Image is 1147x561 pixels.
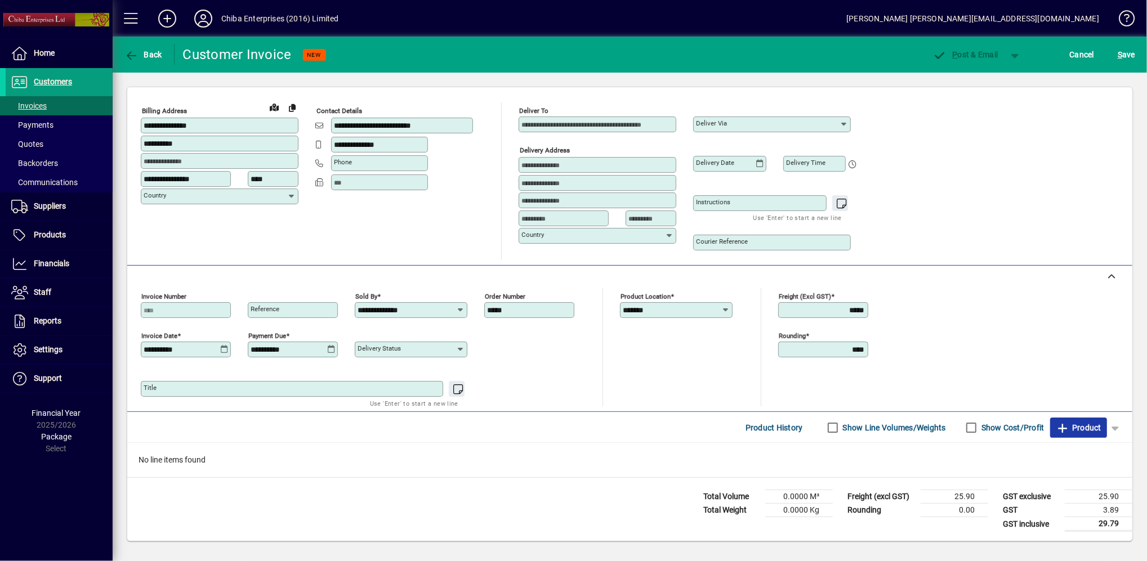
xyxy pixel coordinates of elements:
mat-label: Delivery status [358,344,401,352]
div: Customer Invoice [183,46,292,64]
span: Backorders [11,159,58,168]
mat-label: Country [144,191,166,199]
mat-label: Deliver via [696,119,727,127]
a: Products [6,221,113,249]
td: GST [997,504,1065,517]
span: Product [1056,419,1101,437]
button: Post & Email [927,44,1004,65]
button: Product [1050,418,1107,438]
td: 0.0000 M³ [765,490,833,504]
span: P [953,50,958,59]
button: Back [122,44,165,65]
td: 3.89 [1065,504,1132,517]
mat-label: Country [521,231,544,239]
a: Settings [6,336,113,364]
mat-label: Phone [334,158,352,166]
td: 0.0000 Kg [765,504,833,517]
span: Quotes [11,140,43,149]
a: Home [6,39,113,68]
mat-hint: Use 'Enter' to start a new line [753,211,842,224]
a: Staff [6,279,113,307]
span: Financial Year [32,409,81,418]
span: S [1118,50,1122,59]
mat-label: Courier Reference [696,237,748,245]
td: 0.00 [921,504,988,517]
button: Cancel [1067,44,1097,65]
span: ave [1118,46,1135,64]
div: Chiba Enterprises (2016) Limited [221,10,339,28]
a: Financials [6,250,113,278]
mat-label: Invoice date [141,332,177,340]
label: Show Cost/Profit [979,422,1045,433]
td: GST exclusive [997,490,1065,504]
span: Back [124,50,162,59]
span: ost & Email [933,50,998,59]
td: Total Weight [698,504,765,517]
span: Product History [746,419,803,437]
span: Reports [34,316,61,325]
a: Quotes [6,134,113,154]
mat-label: Instructions [696,198,730,206]
mat-label: Invoice number [141,293,186,300]
mat-label: Rounding [779,332,806,340]
a: Support [6,365,113,393]
span: Package [41,432,72,441]
mat-hint: Use 'Enter' to start a new line [370,397,458,410]
td: Total Volume [698,490,765,504]
td: Rounding [842,504,921,517]
a: View on map [265,98,283,116]
a: Invoices [6,96,113,115]
button: Product History [741,418,807,438]
a: Knowledge Base [1110,2,1133,39]
span: Products [34,230,66,239]
div: [PERSON_NAME] [PERSON_NAME][EMAIL_ADDRESS][DOMAIN_NAME] [846,10,1099,28]
span: Support [34,374,62,383]
button: Copy to Delivery address [283,98,301,116]
mat-label: Freight (excl GST) [779,293,831,300]
div: No line items found [127,443,1132,477]
span: NEW [307,51,322,59]
a: Backorders [6,154,113,173]
td: GST inclusive [997,517,1065,531]
button: Add [149,8,185,29]
mat-label: Sold by [355,293,377,300]
td: 25.90 [921,490,988,504]
span: Suppliers [34,201,66,210]
a: Communications [6,173,113,192]
span: Home [34,48,55,57]
a: Reports [6,307,113,335]
td: 25.90 [1065,490,1132,504]
button: Save [1115,44,1138,65]
span: Customers [34,77,72,86]
span: Financials [34,259,69,268]
mat-label: Deliver To [519,107,548,115]
span: Invoices [11,101,47,110]
mat-label: Payment due [248,332,286,340]
td: Freight (excl GST) [842,490,921,504]
span: Payments [11,120,53,129]
mat-label: Delivery date [696,159,734,167]
mat-label: Reference [251,305,279,313]
span: Communications [11,178,78,187]
mat-label: Order number [485,293,525,300]
mat-label: Title [144,384,157,392]
mat-label: Product location [621,293,671,300]
app-page-header-button: Back [113,44,175,65]
a: Suppliers [6,192,113,221]
label: Show Line Volumes/Weights [841,422,946,433]
td: 29.79 [1065,517,1132,531]
a: Payments [6,115,113,134]
span: Cancel [1070,46,1095,64]
span: Settings [34,345,63,354]
span: Staff [34,288,51,297]
mat-label: Delivery time [786,159,825,167]
button: Profile [185,8,221,29]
